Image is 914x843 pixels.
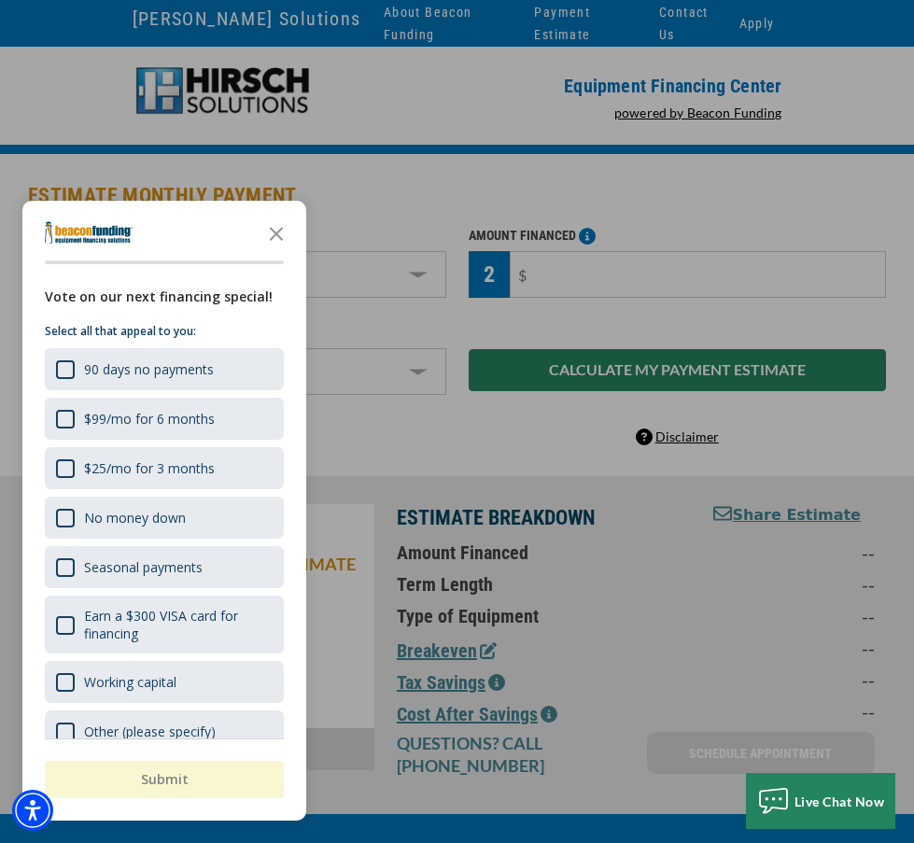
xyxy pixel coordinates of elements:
[45,661,284,703] div: Working capital
[84,673,176,691] div: Working capital
[45,348,284,390] div: 90 days no payments
[12,790,53,831] div: Accessibility Menu
[746,773,895,829] button: Live Chat Now
[45,287,284,307] div: Vote on our next financing special!
[45,596,284,653] div: Earn a $300 VISA card for financing
[45,761,284,798] button: Submit
[22,201,306,821] div: Survey
[84,459,215,477] div: $25/mo for 3 months
[84,723,216,740] div: Other (please specify)
[794,794,885,809] span: Live Chat Now
[84,558,203,576] div: Seasonal payments
[45,497,284,539] div: No money down
[84,509,186,527] div: No money down
[45,221,133,244] img: Company logo
[84,410,215,428] div: $99/mo for 6 months
[45,398,284,440] div: $99/mo for 6 months
[84,360,214,378] div: 90 days no payments
[45,322,284,341] p: Select all that appeal to you:
[258,214,295,251] button: Close the survey
[45,710,284,752] div: Other (please specify)
[84,607,273,642] div: Earn a $300 VISA card for financing
[45,447,284,489] div: $25/mo for 3 months
[45,546,284,588] div: Seasonal payments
